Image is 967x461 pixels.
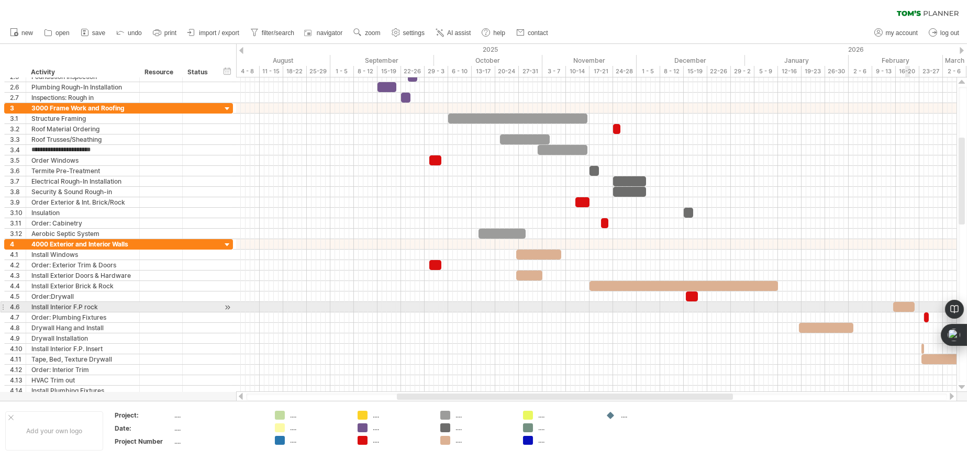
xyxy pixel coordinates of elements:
[31,239,134,249] div: 4000 Exterior and Interior Walls
[10,333,26,343] div: 4.9
[31,166,134,176] div: Termite Pre-Treatment
[401,66,425,77] div: 22-26
[236,66,260,77] div: 4 - 8
[10,197,26,207] div: 3.9
[919,66,943,77] div: 23-27
[31,218,134,228] div: Order: Cabinetry
[21,29,33,37] span: new
[434,55,542,66] div: October 2025
[373,423,430,432] div: ....
[231,55,330,66] div: August 2025
[31,208,134,218] div: Insulation
[248,26,297,40] a: filter/search
[754,66,778,77] div: 5 - 9
[621,411,678,420] div: ....
[185,26,242,40] a: import / export
[10,260,26,270] div: 4.2
[31,271,134,280] div: Install Exterior Doors & Hardware
[174,437,262,446] div: ....
[538,411,595,420] div: ....
[115,437,172,446] div: Project Number
[745,55,849,66] div: January 2026
[351,26,383,40] a: zoom
[425,66,448,77] div: 29 - 3
[31,302,134,312] div: Install Interior F.P rock
[330,66,354,77] div: 1 - 5
[538,436,595,445] div: ....
[10,124,26,134] div: 3.2
[31,386,134,396] div: Install Plumbing Fixtures
[943,66,966,77] div: 2 - 6
[164,29,176,37] span: print
[31,67,134,77] div: Activity
[31,312,134,322] div: Order: Plumbing Fixtures
[590,66,613,77] div: 17-21
[174,424,262,433] div: ....
[31,103,134,113] div: 3000 Frame Work and Roofing
[365,29,380,37] span: zoom
[542,55,637,66] div: November 2025
[31,197,134,207] div: Order Exterior & Int. Brick/Rock
[31,365,134,375] div: Order: Interior Trim
[174,411,262,420] div: ....
[10,375,26,385] div: 4.13
[10,323,26,333] div: 4.8
[528,29,548,37] span: contact
[10,93,26,103] div: 2.7
[55,29,70,37] span: open
[31,250,134,260] div: Install Windows
[10,176,26,186] div: 3.7
[199,29,239,37] span: import / export
[10,250,26,260] div: 4.1
[389,26,428,40] a: settings
[31,375,134,385] div: HVAC Trim out
[495,66,519,77] div: 20-24
[455,423,513,432] div: ....
[566,66,590,77] div: 10-14
[283,66,307,77] div: 18-22
[10,218,26,228] div: 3.11
[31,176,134,186] div: Electrical Rough-In Installation
[10,365,26,375] div: 4.12
[778,66,802,77] div: 12-16
[187,67,210,77] div: Status
[31,187,134,197] div: Security & Sound Rough-in
[78,26,108,40] a: save
[660,66,684,77] div: 8 - 12
[10,312,26,322] div: 4.7
[448,66,472,77] div: 6 - 10
[514,26,551,40] a: contact
[10,386,26,396] div: 4.14
[10,281,26,291] div: 4.4
[150,26,180,40] a: print
[455,411,513,420] div: ....
[802,66,825,77] div: 19-23
[940,29,959,37] span: log out
[684,66,707,77] div: 15-19
[849,66,872,77] div: 2 - 6
[538,423,595,432] div: ....
[10,229,26,239] div: 3.12
[519,66,542,77] div: 27-31
[31,333,134,343] div: Drywall Installation
[886,29,918,37] span: my account
[10,155,26,165] div: 3.5
[330,55,434,66] div: September 2025
[403,29,425,37] span: settings
[31,291,134,301] div: Order:Drywall
[262,29,294,37] span: filter/search
[290,436,347,445] div: ....
[41,26,73,40] a: open
[10,291,26,301] div: 4.5
[354,66,377,77] div: 8 - 12
[10,134,26,144] div: 3.3
[373,436,430,445] div: ....
[31,344,134,354] div: Install Interior F.P. Insert
[7,26,36,40] a: new
[290,411,347,420] div: ....
[10,344,26,354] div: 4.10
[872,26,921,40] a: my account
[114,26,145,40] a: undo
[10,239,26,249] div: 4
[260,66,283,77] div: 11 - 15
